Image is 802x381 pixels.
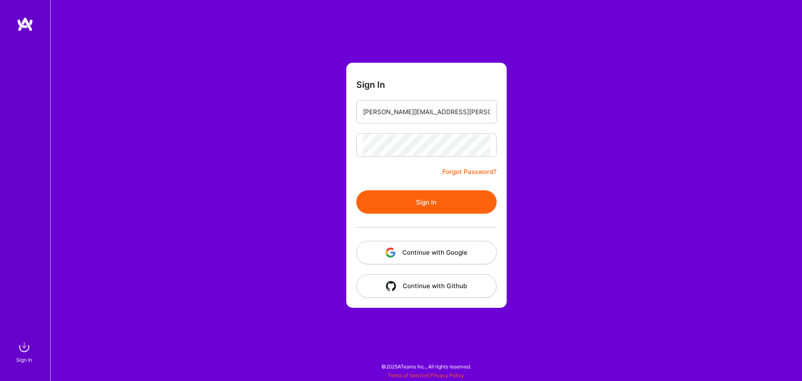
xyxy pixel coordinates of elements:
[356,274,497,298] button: Continue with Github
[17,17,33,32] img: logo
[386,281,396,291] img: icon
[356,241,497,264] button: Continue with Google
[388,372,464,378] span: |
[50,356,802,377] div: © 2025 ATeams Inc., All rights reserved.
[430,372,464,378] a: Privacy Policy
[16,355,32,364] div: Sign In
[356,79,385,90] h3: Sign In
[18,339,33,364] a: sign inSign In
[388,372,427,378] a: Terms of Service
[442,167,497,177] a: Forgot Password?
[16,339,33,355] img: sign in
[356,190,497,214] button: Sign In
[363,101,490,123] input: Email...
[386,248,396,258] img: icon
